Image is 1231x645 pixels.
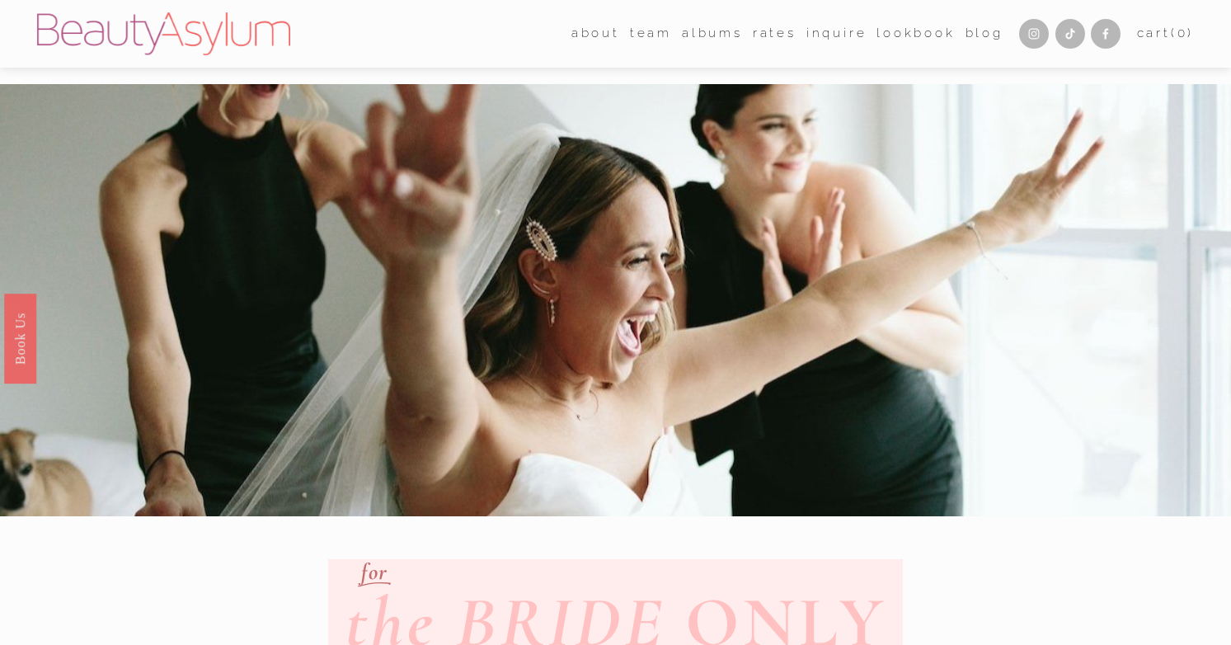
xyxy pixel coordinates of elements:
[753,21,796,46] a: Rates
[1137,22,1195,45] a: 0 items in cart
[630,22,672,45] span: team
[4,294,36,384] a: Book Us
[37,12,290,55] img: Beauty Asylum | Bridal Hair &amp; Makeup Charlotte &amp; Atlanta
[361,558,388,586] em: for
[966,21,1003,46] a: Blog
[876,21,955,46] a: Lookbook
[1055,19,1085,49] a: TikTok
[1171,26,1194,40] span: ( )
[1091,19,1121,49] a: Facebook
[806,21,867,46] a: Inquire
[1177,26,1188,40] span: 0
[571,21,620,46] a: folder dropdown
[682,21,743,46] a: albums
[571,22,620,45] span: about
[1019,19,1049,49] a: Instagram
[630,21,672,46] a: folder dropdown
